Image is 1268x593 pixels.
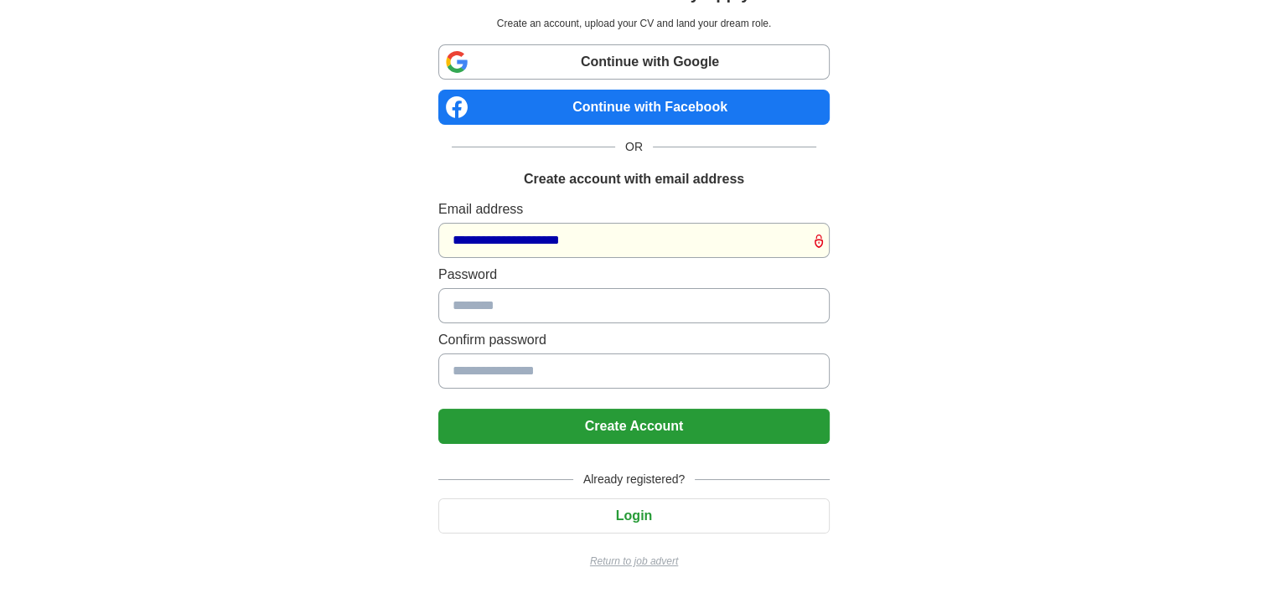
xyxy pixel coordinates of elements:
[524,169,744,189] h1: Create account with email address
[438,330,830,350] label: Confirm password
[438,90,830,125] a: Continue with Facebook
[573,471,695,488] span: Already registered?
[615,138,653,156] span: OR
[438,265,830,285] label: Password
[438,409,830,444] button: Create Account
[438,44,830,80] a: Continue with Google
[442,16,826,31] p: Create an account, upload your CV and land your dream role.
[438,199,830,219] label: Email address
[438,498,830,534] button: Login
[438,508,830,523] a: Login
[438,554,830,569] a: Return to job advert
